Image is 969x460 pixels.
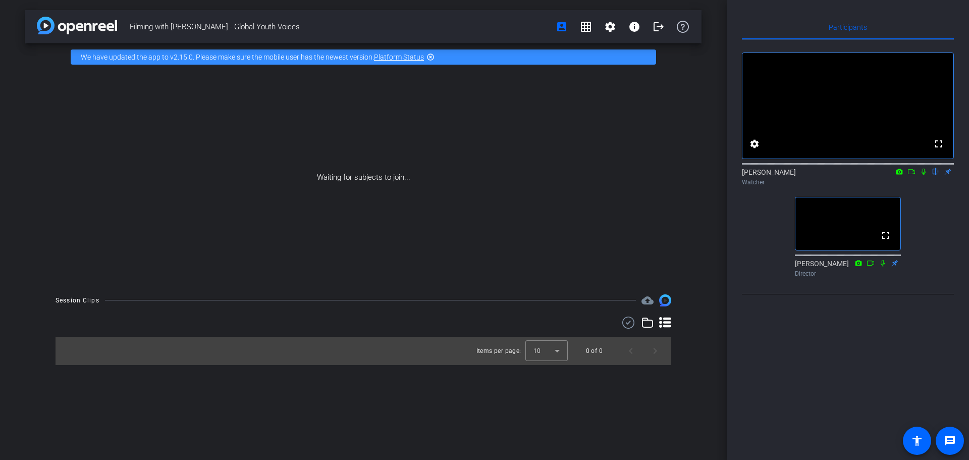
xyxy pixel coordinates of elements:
[742,167,954,187] div: [PERSON_NAME]
[374,53,424,61] a: Platform Status
[795,269,901,278] div: Director
[556,21,568,33] mat-icon: account_box
[619,339,643,363] button: Previous page
[742,178,954,187] div: Watcher
[130,17,550,37] span: Filming with [PERSON_NAME] - Global Youth Voices
[25,71,702,284] div: Waiting for subjects to join...
[930,167,942,176] mat-icon: flip
[604,21,616,33] mat-icon: settings
[641,294,654,306] span: Destinations for your clips
[580,21,592,33] mat-icon: grid_on
[748,138,761,150] mat-icon: settings
[476,346,521,356] div: Items per page:
[795,259,901,278] div: [PERSON_NAME]
[56,295,99,305] div: Session Clips
[426,53,435,61] mat-icon: highlight_off
[641,294,654,306] mat-icon: cloud_upload
[628,21,640,33] mat-icon: info
[659,294,671,306] img: Session clips
[829,24,867,31] span: Participants
[911,435,923,447] mat-icon: accessibility
[933,138,945,150] mat-icon: fullscreen
[71,49,656,65] div: We have updated the app to v2.15.0. Please make sure the mobile user has the newest version.
[653,21,665,33] mat-icon: logout
[586,346,603,356] div: 0 of 0
[643,339,667,363] button: Next page
[880,229,892,241] mat-icon: fullscreen
[37,17,117,34] img: app-logo
[944,435,956,447] mat-icon: message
